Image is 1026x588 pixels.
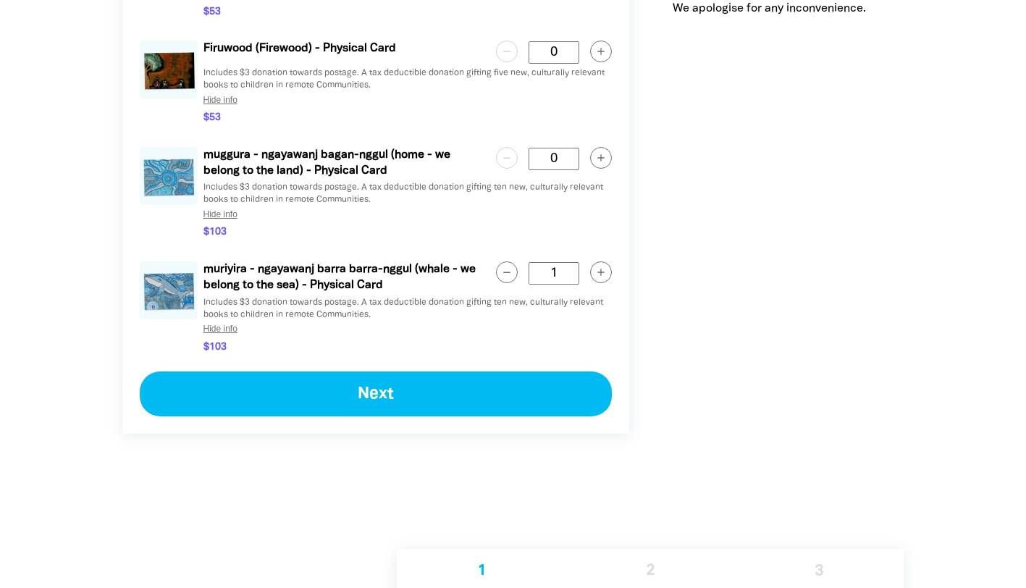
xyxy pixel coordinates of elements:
p: We apologise for any inconvenience. [673,1,904,17]
p: Includes $3 donation towards postage. A tax deductible donation gifting ten new, culturally relev... [203,182,612,206]
button: Hide info [198,318,243,340]
p: Firuwood (Firewood) - Physical Card [203,41,484,56]
span: $53 [203,5,221,20]
img: raisley-circle-card-jpg-d41173.jpg [140,147,198,205]
button: Hide info [198,89,243,111]
p: muriyira - ngayawanj barra barra-nggul (whale - we belong to the sea) - Physical Card [203,261,484,294]
button: Hide info [198,203,243,225]
img: raisley-sky-card-jpg-9c8424.jpg [140,41,198,98]
button: Next [140,371,612,416]
img: raisley-whale-card-jpg-74c1cc.jpg [140,261,198,319]
p: muggura - ngayawanj bagan-nggul (home - we belong to the land) - Physical Card [203,147,484,180]
span: $53 [203,111,221,125]
span: $103 [203,340,227,355]
span: $103 [203,225,227,240]
p: Includes $3 donation towards postage. A tax deductible donation gifting ten new, culturally relev... [203,297,612,322]
p: Includes $3 donation towards postage. A tax deductible donation gifting five new, culturally rele... [203,67,612,92]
